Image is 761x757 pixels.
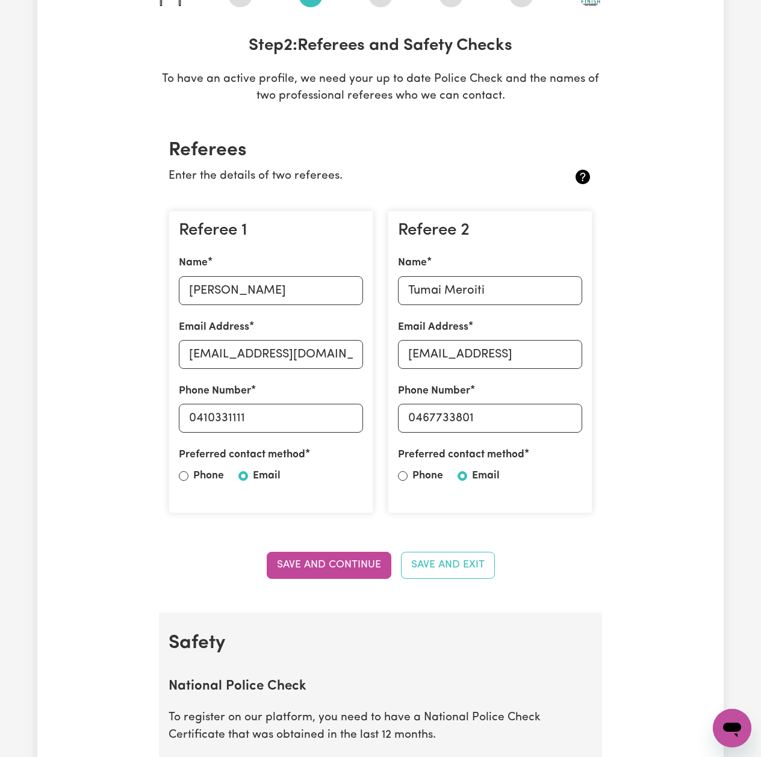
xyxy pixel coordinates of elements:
label: Phone Number [398,383,470,399]
h3: Referee 2 [398,221,582,241]
label: Phone Number [179,383,251,399]
button: Save and Continue [267,552,391,578]
p: Enter the details of two referees. [169,168,522,185]
h3: Referee 1 [179,221,363,241]
label: Preferred contact method [179,447,305,463]
h2: Referees [169,139,592,162]
button: Save and Exit [401,552,495,578]
h3: Step 2 : Referees and Safety Checks [159,36,602,57]
h2: Safety [169,632,592,655]
label: Email Address [398,320,468,335]
label: Email [472,468,500,484]
label: Preferred contact method [398,447,524,463]
p: To have an active profile, we need your up to date Police Check and the names of two professional... [159,71,602,106]
label: Name [179,255,208,271]
label: Phone [193,468,224,484]
label: Email [253,468,281,484]
label: Email Address [179,320,249,335]
h2: National Police Check [169,679,592,695]
label: Phone [412,468,443,484]
label: Name [398,255,427,271]
iframe: Button to launch messaging window [713,709,751,747]
p: To register on our platform, you need to have a National Police Check Certificate that was obtain... [169,709,592,744]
